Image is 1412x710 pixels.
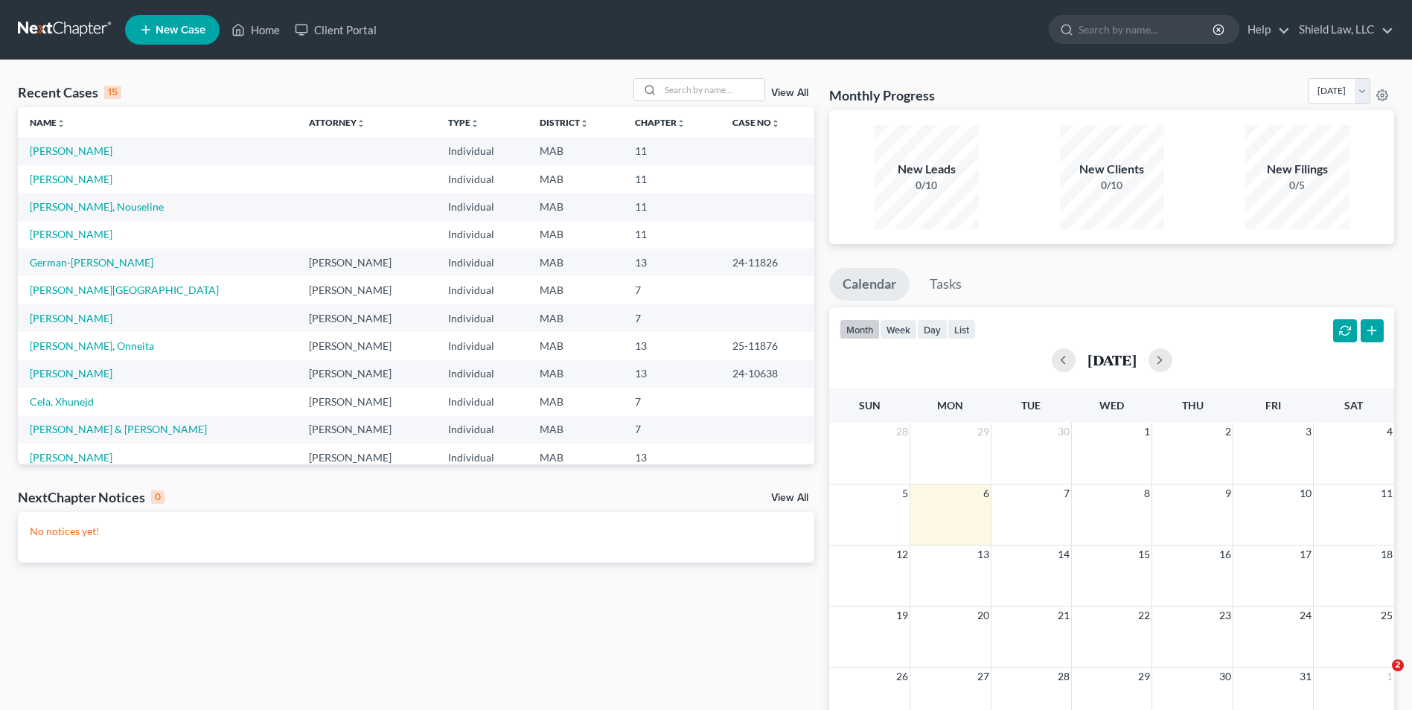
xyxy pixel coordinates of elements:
[1218,607,1233,624] span: 23
[916,268,975,301] a: Tasks
[30,200,164,213] a: [PERSON_NAME], Nouseline
[18,83,121,101] div: Recent Cases
[309,117,365,128] a: Attorneyunfold_more
[1304,423,1313,441] span: 3
[1379,607,1394,624] span: 25
[1379,484,1394,502] span: 11
[917,319,948,339] button: day
[1385,423,1394,441] span: 4
[1298,484,1313,502] span: 10
[1056,607,1071,624] span: 21
[1087,352,1137,368] h2: [DATE]
[30,451,112,464] a: [PERSON_NAME]
[436,193,528,220] td: Individual
[357,119,365,128] i: unfold_more
[1182,399,1204,412] span: Thu
[771,119,780,128] i: unfold_more
[30,173,112,185] a: [PERSON_NAME]
[436,165,528,193] td: Individual
[436,416,528,444] td: Individual
[623,332,721,359] td: 13
[30,367,112,380] a: [PERSON_NAME]
[528,388,623,415] td: MAB
[976,607,991,624] span: 20
[875,178,979,193] div: 0/10
[297,304,436,332] td: [PERSON_NAME]
[732,117,780,128] a: Case Nounfold_more
[528,137,623,164] td: MAB
[224,16,287,43] a: Home
[1379,546,1394,563] span: 18
[982,484,991,502] span: 6
[840,319,880,339] button: month
[1056,546,1071,563] span: 14
[151,490,164,504] div: 0
[623,249,721,276] td: 13
[660,79,764,100] input: Search by name...
[623,193,721,220] td: 11
[528,416,623,444] td: MAB
[1298,546,1313,563] span: 17
[623,388,721,415] td: 7
[580,119,589,128] i: unfold_more
[297,444,436,471] td: [PERSON_NAME]
[875,161,979,178] div: New Leads
[1298,668,1313,685] span: 31
[30,312,112,324] a: [PERSON_NAME]
[436,137,528,164] td: Individual
[448,117,479,128] a: Typeunfold_more
[528,444,623,471] td: MAB
[1245,178,1349,193] div: 0/5
[470,119,479,128] i: unfold_more
[30,228,112,240] a: [PERSON_NAME]
[30,284,219,296] a: [PERSON_NAME][GEOGRAPHIC_DATA]
[30,256,153,269] a: German-[PERSON_NAME]
[18,488,164,506] div: NextChapter Notices
[287,16,384,43] a: Client Portal
[895,423,910,441] span: 28
[1137,546,1151,563] span: 15
[1143,423,1151,441] span: 1
[721,360,814,388] td: 24-10638
[436,304,528,332] td: Individual
[895,546,910,563] span: 12
[623,221,721,249] td: 11
[104,86,121,99] div: 15
[30,117,66,128] a: Nameunfold_more
[1224,484,1233,502] span: 9
[1079,16,1215,43] input: Search by name...
[528,249,623,276] td: MAB
[1392,659,1404,671] span: 2
[1224,423,1233,441] span: 2
[436,276,528,304] td: Individual
[1143,484,1151,502] span: 8
[528,276,623,304] td: MAB
[30,144,112,157] a: [PERSON_NAME]
[623,137,721,164] td: 11
[1021,399,1041,412] span: Tue
[880,319,917,339] button: week
[528,304,623,332] td: MAB
[30,423,207,435] a: [PERSON_NAME] & [PERSON_NAME]
[156,25,205,36] span: New Case
[623,360,721,388] td: 13
[976,423,991,441] span: 29
[30,395,94,408] a: Cela, Xhunejd
[1056,668,1071,685] span: 28
[297,249,436,276] td: [PERSON_NAME]
[895,607,910,624] span: 19
[976,668,991,685] span: 27
[1060,178,1164,193] div: 0/10
[1056,423,1071,441] span: 30
[297,416,436,444] td: [PERSON_NAME]
[297,388,436,415] td: [PERSON_NAME]
[771,88,808,98] a: View All
[1245,161,1349,178] div: New Filings
[623,304,721,332] td: 7
[1361,659,1397,695] iframe: Intercom live chat
[1062,484,1071,502] span: 7
[528,332,623,359] td: MAB
[1344,399,1363,412] span: Sat
[895,668,910,685] span: 26
[1240,16,1290,43] a: Help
